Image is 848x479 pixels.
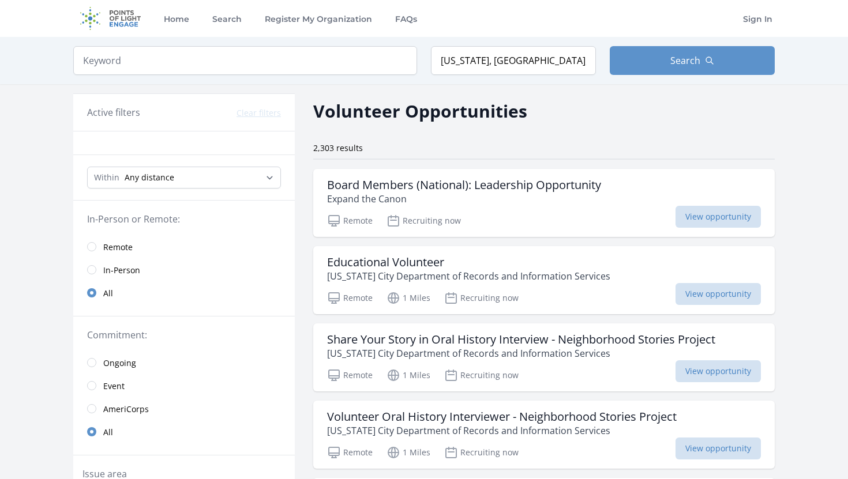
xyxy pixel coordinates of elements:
[670,54,700,67] span: Search
[431,46,596,75] input: Location
[444,291,519,305] p: Recruiting now
[73,397,295,420] a: AmeriCorps
[387,446,430,459] p: 1 Miles
[103,242,133,253] span: Remote
[327,424,677,437] p: [US_STATE] City Department of Records and Information Services
[327,368,373,382] p: Remote
[387,291,430,305] p: 1 Miles
[103,427,113,438] span: All
[676,437,761,459] span: View opportunity
[444,368,519,382] p: Recruiting now
[73,374,295,397] a: Event
[103,265,140,276] span: In-Person
[327,346,715,360] p: [US_STATE] City Department of Records and Information Services
[327,255,610,269] h3: Educational Volunteer
[313,246,775,314] a: Educational Volunteer [US_STATE] City Department of Records and Information Services Remote 1 Mil...
[327,269,610,283] p: [US_STATE] City Department of Records and Information Services
[313,98,527,124] h2: Volunteer Opportunities
[103,288,113,299] span: All
[676,360,761,382] span: View opportunity
[327,410,677,424] h3: Volunteer Oral History Interviewer - Neighborhood Stories Project
[313,169,775,237] a: Board Members (National): Leadership Opportunity Expand the Canon Remote Recruiting now View oppo...
[87,167,281,188] select: Search Radius
[237,107,281,119] button: Clear filters
[87,105,140,119] h3: Active filters
[73,351,295,374] a: Ongoing
[73,420,295,443] a: All
[313,401,775,469] a: Volunteer Oral History Interviewer - Neighborhood Stories Project [US_STATE] City Department of R...
[387,368,430,382] p: 1 Miles
[87,328,281,342] legend: Commitment:
[327,291,373,305] p: Remote
[327,214,373,228] p: Remote
[327,333,715,346] h3: Share Your Story in Oral History Interview - Neighborhood Stories Project
[103,357,136,369] span: Ongoing
[73,235,295,258] a: Remote
[327,192,601,206] p: Expand the Canon
[73,281,295,304] a: All
[444,446,519,459] p: Recruiting now
[610,46,775,75] button: Search
[327,178,601,192] h3: Board Members (National): Leadership Opportunity
[327,446,373,459] p: Remote
[103,403,149,415] span: AmeriCorps
[87,212,281,226] legend: In-Person or Remote:
[676,206,761,228] span: View opportunity
[103,380,125,392] span: Event
[387,214,461,228] p: Recruiting now
[676,283,761,305] span: View opportunity
[73,258,295,281] a: In-Person
[313,323,775,391] a: Share Your Story in Oral History Interview - Neighborhood Stories Project [US_STATE] City Departm...
[73,46,417,75] input: Keyword
[313,142,363,153] span: 2,303 results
